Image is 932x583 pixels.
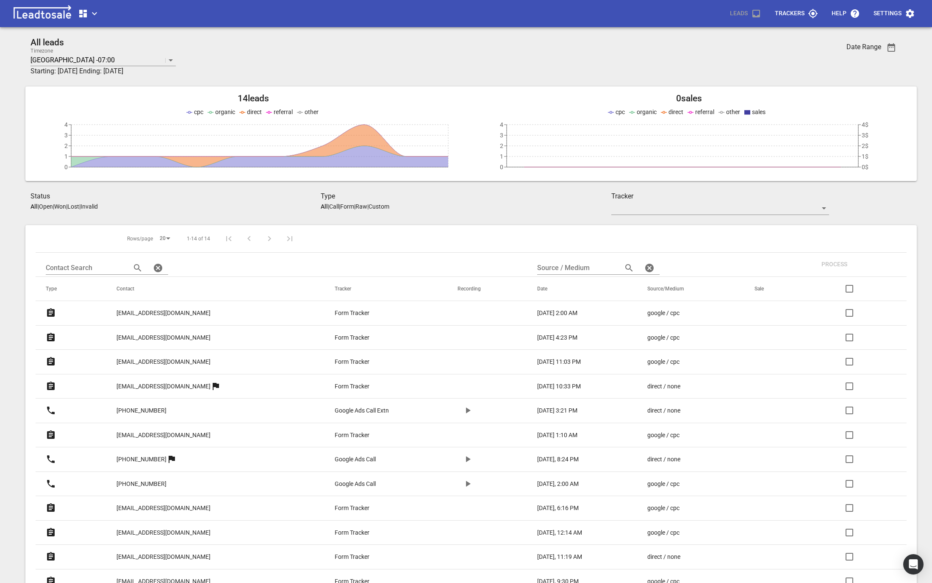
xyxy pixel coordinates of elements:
tspan: 0 [64,164,68,170]
tspan: 0 [500,164,503,170]
p: Form Tracker [335,528,369,537]
p: Call [329,203,339,210]
a: [PHONE_NUMBER] [116,400,166,421]
span: organic [215,109,235,115]
a: Form Tracker [335,431,424,440]
th: Recording [447,277,527,301]
p: Trackers [775,9,804,18]
h2: All leads [31,37,756,48]
p: [DATE] 11:03 PM [537,357,581,366]
a: Form Tracker [335,382,424,391]
p: Form Tracker [335,382,369,391]
a: [EMAIL_ADDRESS][DOMAIN_NAME] [116,547,211,567]
svg: Form [46,357,56,367]
span: | [339,203,340,210]
p: [EMAIL_ADDRESS][DOMAIN_NAME] [116,528,211,537]
a: [EMAIL_ADDRESS][DOMAIN_NAME] [116,522,211,543]
div: Open Intercom Messenger [903,554,924,575]
p: Form Tracker [335,504,369,513]
h3: Status [31,191,321,201]
h2: 14 leads [36,93,471,104]
p: Invalid [80,203,98,210]
tspan: 4 [64,121,68,128]
p: [EMAIL_ADDRESS][DOMAIN_NAME] [116,309,211,318]
a: [EMAIL_ADDRESS][DOMAIN_NAME] [116,498,211,519]
aside: All [31,203,38,210]
tspan: 4$ [862,121,868,128]
a: google / cpc [647,431,721,440]
p: google / cpc [647,480,680,488]
p: direct / none [647,552,680,561]
p: Settings [874,9,901,18]
label: Timezone [31,48,53,53]
tspan: 3 [64,132,68,139]
p: Google Ads Call [335,480,376,488]
span: other [305,109,319,115]
span: | [38,203,39,210]
a: direct / none [647,455,721,464]
a: google / cpc [647,333,721,342]
svg: More than one lead from this user [211,381,221,391]
button: Date Range [881,37,901,58]
a: [EMAIL_ADDRESS][DOMAIN_NAME] [116,425,211,446]
a: [DATE], 2:00 AM [537,480,613,488]
a: Form Tracker [335,528,424,537]
span: other [726,109,740,115]
p: Google Ads Call [335,455,376,464]
p: [EMAIL_ADDRESS][DOMAIN_NAME] [116,431,211,440]
tspan: 2 [500,142,503,149]
p: [GEOGRAPHIC_DATA] -07:00 [31,55,115,65]
span: referral [695,109,714,115]
p: [DATE] 2:00 AM [537,309,577,318]
svg: Call [46,454,56,464]
p: Form Tracker [335,309,369,318]
p: Won [54,203,66,210]
p: Form Tracker [335,333,369,342]
a: google / cpc [647,480,721,488]
a: Form Tracker [335,504,424,513]
tspan: 1 [500,153,503,160]
p: [DATE], 8:24 PM [537,455,579,464]
span: 1-14 of 14 [187,235,210,243]
svg: Form [46,332,56,343]
p: [PHONE_NUMBER] [116,480,166,488]
p: [PHONE_NUMBER] [116,406,166,415]
span: cpc [616,109,625,115]
a: [DATE] 2:00 AM [537,309,613,318]
th: Date [527,277,637,301]
h3: Starting: [DATE] Ending: [DATE] [31,66,756,76]
svg: Form [46,381,56,391]
a: [DATE] 1:10 AM [537,431,613,440]
a: direct / none [647,382,721,391]
th: Type [36,277,106,301]
p: Google Ads Call Extn [335,406,389,415]
th: Source/Medium [637,277,744,301]
a: [DATE] 4:23 PM [537,333,613,342]
p: [EMAIL_ADDRESS][DOMAIN_NAME] [116,357,211,366]
span: | [79,203,80,210]
tspan: 0$ [862,164,868,170]
p: [EMAIL_ADDRESS][DOMAIN_NAME] [116,382,211,391]
span: organic [637,109,657,115]
span: | [66,203,67,210]
tspan: 1 [64,153,68,160]
a: [PHONE_NUMBER] [116,474,166,494]
span: direct [247,109,262,115]
span: sales [752,109,766,115]
svg: Form [46,552,56,562]
a: [DATE], 8:24 PM [537,455,613,464]
p: Raw [355,203,367,210]
aside: All [321,203,328,210]
tspan: 3$ [862,132,868,139]
a: google / cpc [647,528,721,537]
svg: More than one lead from this user [166,454,177,464]
a: Form Tracker [335,357,424,366]
h2: 0 sales [471,93,907,104]
svg: Call [46,405,56,416]
svg: Form [46,430,56,440]
svg: Form [46,527,56,538]
a: Form Tracker [335,552,424,561]
p: google / cpc [647,528,680,537]
tspan: 2 [64,142,68,149]
span: | [354,203,355,210]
